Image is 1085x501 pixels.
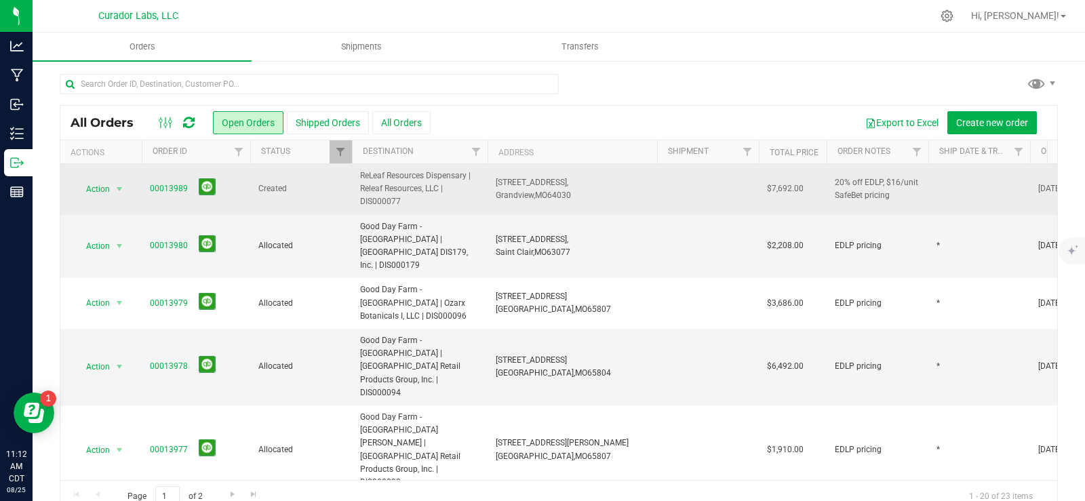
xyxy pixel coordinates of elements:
[543,41,617,53] span: Transfers
[150,239,188,252] a: 00013980
[10,98,24,111] inline-svg: Inbound
[111,180,128,199] span: select
[360,283,479,323] span: Good Day Farm - [GEOGRAPHIC_DATA] | Ozarx Botanicals I, LLC | DIS000096
[150,297,188,310] a: 00013979
[496,355,567,365] span: [STREET_ADDRESS]
[547,191,571,200] span: 64030
[74,180,111,199] span: Action
[372,111,431,134] button: All Orders
[837,146,890,156] a: Order Notes
[496,292,567,301] span: [STREET_ADDRESS]
[496,304,575,314] span: [GEOGRAPHIC_DATA],
[150,360,188,373] a: 00013978
[835,360,882,373] span: EDLP pricing
[575,368,587,378] span: MO
[360,334,479,399] span: Good Day Farm - [GEOGRAPHIC_DATA] | [GEOGRAPHIC_DATA] Retail Products Group, Inc. | DIS000094
[939,146,1044,156] a: Ship Date & Transporter
[258,239,344,252] span: Allocated
[40,390,56,407] iframe: Resource center unread badge
[835,297,882,310] span: EDLP pricing
[98,10,178,22] span: Curador Labs, LLC
[736,140,759,163] a: Filter
[10,68,24,82] inline-svg: Manufacturing
[360,411,479,489] span: Good Day Farm - [GEOGRAPHIC_DATA] [PERSON_NAME] | [GEOGRAPHIC_DATA] Retail Products Group, Inc. |...
[767,360,804,373] span: $6,492.00
[360,220,479,273] span: Good Day Farm - [GEOGRAPHIC_DATA] | [GEOGRAPHIC_DATA] DIS179, Inc. | DIS000179
[74,294,111,313] span: Action
[10,127,24,140] inline-svg: Inventory
[360,169,479,209] span: ReLeaf Resources Dispensary | Releaf Resources, LLC | DIS000077
[71,115,147,130] span: All Orders
[60,74,559,94] input: Search Order ID, Destination, Customer PO...
[947,111,1037,134] button: Create new order
[534,247,547,257] span: MO
[252,33,471,61] a: Shipments
[150,182,188,195] a: 00013989
[1008,140,1030,163] a: Filter
[471,33,690,61] a: Transfers
[74,237,111,256] span: Action
[535,191,547,200] span: MO
[74,357,111,376] span: Action
[575,452,587,461] span: MO
[496,235,568,244] span: [STREET_ADDRESS],
[258,360,344,373] span: Allocated
[111,441,128,460] span: select
[587,304,611,314] span: 65807
[587,452,611,461] span: 65807
[906,140,928,163] a: Filter
[575,304,587,314] span: MO
[150,443,188,456] a: 00013977
[10,185,24,199] inline-svg: Reports
[496,247,534,257] span: Saint Clair,
[111,41,174,53] span: Orders
[6,485,26,495] p: 08/25
[330,140,352,163] a: Filter
[668,146,709,156] a: Shipment
[496,191,535,200] span: Grandview,
[856,111,947,134] button: Export to Excel
[496,452,575,461] span: [GEOGRAPHIC_DATA],
[956,117,1028,128] span: Create new order
[261,146,290,156] a: Status
[153,146,187,156] a: Order ID
[71,148,136,157] div: Actions
[287,111,369,134] button: Shipped Orders
[835,176,920,202] span: 20% off EDLP, $16/unit SafeBet pricing
[939,9,955,22] div: Manage settings
[488,140,657,164] th: Address
[971,10,1059,21] span: Hi, [PERSON_NAME]!
[496,368,575,378] span: [GEOGRAPHIC_DATA],
[323,41,400,53] span: Shipments
[111,294,128,313] span: select
[767,297,804,310] span: $3,686.00
[767,182,804,195] span: $7,692.00
[465,140,488,163] a: Filter
[835,443,882,456] span: EDLP pricing
[33,33,252,61] a: Orders
[10,39,24,53] inline-svg: Analytics
[258,443,344,456] span: Allocated
[770,148,818,157] a: Total Price
[258,182,344,195] span: Created
[111,237,128,256] span: select
[547,247,570,257] span: 63077
[835,239,882,252] span: EDLP pricing
[228,140,250,163] a: Filter
[6,448,26,485] p: 11:12 AM CDT
[363,146,414,156] a: Destination
[767,239,804,252] span: $2,208.00
[767,443,804,456] span: $1,910.00
[258,297,344,310] span: Allocated
[587,368,611,378] span: 65804
[14,393,54,433] iframe: Resource center
[213,111,283,134] button: Open Orders
[496,438,629,447] span: [STREET_ADDRESS][PERSON_NAME]
[74,441,111,460] span: Action
[10,156,24,169] inline-svg: Outbound
[111,357,128,376] span: select
[496,178,568,187] span: [STREET_ADDRESS],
